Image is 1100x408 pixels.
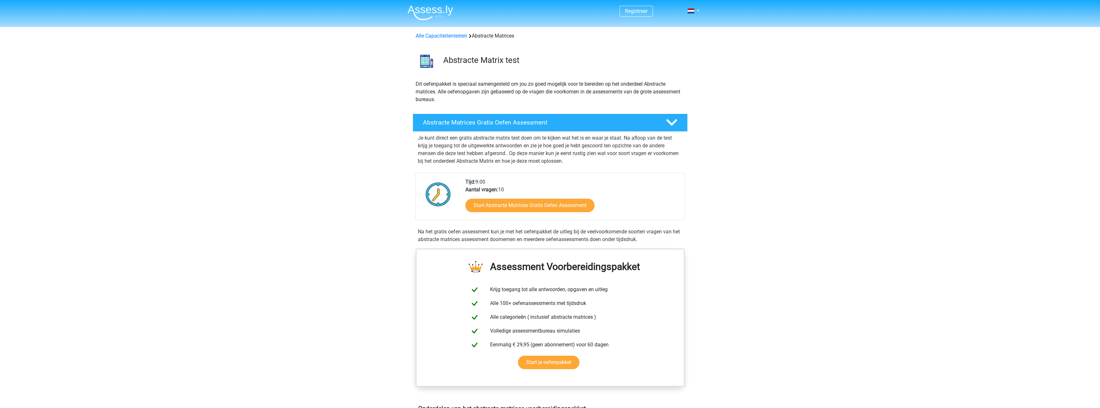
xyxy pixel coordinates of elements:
a: Abstracte Matrices Gratis Oefen Assessment [410,114,690,132]
a: Alle Capaciteitentesten [416,33,467,39]
a: Start je oefenpakket [518,356,579,369]
div: 9:00 10 [461,178,684,220]
p: Dit oefenpakket is speciaal samengesteld om jou zo goed mogelijk voor te bereiden op het onderdee... [416,80,685,103]
p: Je kunt direct een gratis abstracte matrix test doen om te kijken wat het is en waar je staat. Na... [418,134,682,165]
img: abstracte matrices [413,48,440,75]
a: Start Abstracte Matrices Gratis Oefen Assessment [465,199,594,212]
img: Klok [422,178,454,210]
div: Na het gratis oefen assessment kun je met het oefenpakket de uitleg bij de veelvoorkomende soorte... [415,228,685,243]
b: Tijd: [465,179,475,185]
div: Abstracte Matrices [413,32,687,40]
h4: Abstracte Matrices Gratis Oefen Assessment [423,119,656,126]
h3: Abstracte Matrix test [443,55,682,65]
img: Assessly [408,5,453,20]
b: Aantal vragen: [465,187,498,193]
a: Registreer [625,8,647,14]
